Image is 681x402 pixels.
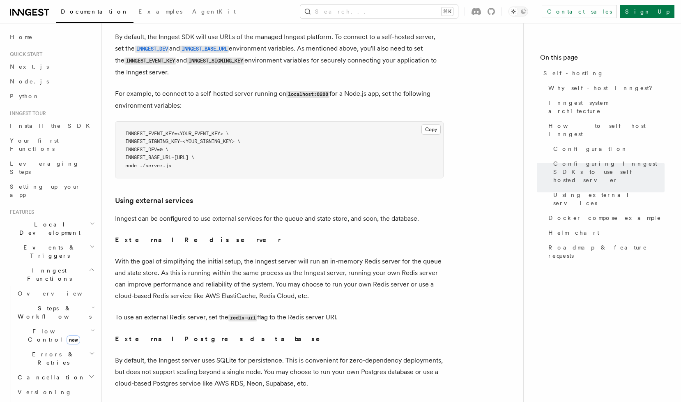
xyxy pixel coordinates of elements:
button: Local Development [7,217,97,240]
button: Cancellation [14,370,97,385]
strong: External Redis server [115,236,281,244]
code: redis-uri [228,314,257,321]
span: INNGEST_EVENT_KEY=<YOUR_EVENT_KEY> \ [125,131,229,136]
code: INNGEST_SIGNING_KEY [187,58,244,65]
span: Next.js [10,63,49,70]
button: Errors & Retries [14,347,97,370]
a: Python [7,89,97,104]
a: Node.js [7,74,97,89]
span: Inngest tour [7,110,46,117]
span: Configuring Inngest SDKs to use self-hosted server [553,159,665,184]
a: Inngest system architecture [545,95,665,118]
a: Your first Functions [7,133,97,156]
span: Quick start [7,51,42,58]
button: Events & Triggers [7,240,97,263]
a: Configuration [550,141,665,156]
span: new [67,335,80,344]
button: Flow Controlnew [14,324,97,347]
a: Contact sales [542,5,617,18]
a: Configuring Inngest SDKs to use self-hosted server [550,156,665,187]
button: Copy [421,124,441,135]
p: With the goal of simplifying the initial setup, the Inngest server will run an in-memory Redis se... [115,256,444,302]
span: Your first Functions [10,137,59,152]
span: Inngest Functions [7,266,89,283]
span: Self-hosting [543,69,604,77]
span: Docker compose example [548,214,661,222]
p: For example, to connect to a self-hosted server running on for a Node.js app, set the following e... [115,88,444,111]
button: Search...⌘K [300,5,458,18]
a: Helm chart [545,225,665,240]
span: Inngest system architecture [548,99,665,115]
p: By default, the Inngest server uses SQLite for persistence. This is convenient for zero-dependenc... [115,355,444,389]
span: Local Development [7,220,90,237]
a: Next.js [7,59,97,74]
span: Events & Triggers [7,243,90,260]
span: INNGEST_BASE_URL=[URL] \ [125,155,194,160]
span: Configuration [553,145,628,153]
span: Documentation [61,8,129,15]
a: Using external services [115,195,193,206]
span: INNGEST_DEV=0 \ [125,147,168,152]
button: Steps & Workflows [14,301,97,324]
a: AgentKit [187,2,241,22]
code: INNGEST_BASE_URL [180,46,229,53]
span: How to self-host Inngest [548,122,665,138]
button: Inngest Functions [7,263,97,286]
span: Flow Control [14,327,90,344]
a: Home [7,30,97,44]
span: Examples [138,8,182,15]
p: By default, the Inngest SDK will use URLs of the managed Inngest platform. To connect to a self-h... [115,31,444,78]
a: Self-hosting [540,66,665,81]
span: Python [10,93,40,99]
span: Versioning [18,389,72,395]
a: Sign Up [620,5,674,18]
span: INNGEST_SIGNING_KEY=<YOUR_SIGNING_KEY> \ [125,139,240,144]
span: Setting up your app [10,183,81,198]
span: Install the SDK [10,122,95,129]
a: Overview [14,286,97,301]
span: Steps & Workflows [14,304,92,321]
code: localhost:8288 [286,91,329,98]
button: Toggle dark mode [508,7,528,16]
span: Leveraging Steps [10,160,79,175]
span: AgentKit [192,8,236,15]
a: Why self-host Inngest? [545,81,665,95]
span: Cancellation [14,373,85,381]
a: Roadmap & feature requests [545,240,665,263]
a: Setting up your app [7,179,97,202]
a: Versioning [14,385,97,400]
span: Node.js [10,78,49,85]
span: Helm chart [548,229,599,237]
span: Overview [18,290,102,297]
code: INNGEST_DEV [135,46,169,53]
a: Documentation [56,2,133,23]
span: node ./server.js [125,163,171,169]
a: INNGEST_DEV [135,44,169,52]
span: Why self-host Inngest? [548,84,658,92]
p: Inngest can be configured to use external services for the queue and state store, and soon, the d... [115,213,444,224]
span: Using external services [553,191,665,207]
a: How to self-host Inngest [545,118,665,141]
span: Home [10,33,33,41]
a: Leveraging Steps [7,156,97,179]
span: Errors & Retries [14,350,89,367]
code: INNGEST_EVENT_KEY [124,58,176,65]
strong: External Postgres database [115,335,331,343]
p: To use an external Redis server, set the flag to the Redis server URI. [115,312,444,323]
span: Features [7,209,34,215]
span: Roadmap & feature requests [548,243,665,260]
a: Install the SDK [7,118,97,133]
h4: On this page [540,53,665,66]
a: INNGEST_BASE_URL [180,44,229,52]
a: Docker compose example [545,210,665,225]
a: Using external services [550,187,665,210]
kbd: ⌘K [442,7,453,16]
a: Examples [133,2,187,22]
